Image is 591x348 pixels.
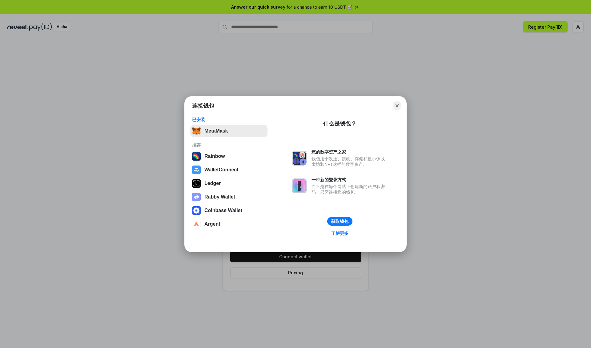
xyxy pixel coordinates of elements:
[327,217,352,226] button: 获取钱包
[312,184,388,195] div: 而不是在每个网站上创建新的账户和密码，只需连接您的钱包。
[190,177,267,190] button: Ledger
[323,120,356,127] div: 什么是钱包？
[292,151,307,166] img: svg+xml,%3Csvg%20xmlns%3D%22http%3A%2F%2Fwww.w3.org%2F2000%2Fsvg%22%20fill%3D%22none%22%20viewBox...
[204,154,225,159] div: Rainbow
[312,177,388,182] div: 一种新的登录方式
[192,127,201,135] img: svg+xml,%3Csvg%20fill%3D%22none%22%20height%3D%2233%22%20viewBox%3D%220%200%2035%2033%22%20width%...
[312,149,388,155] div: 您的数字资产之家
[192,102,214,109] h1: 连接钱包
[190,150,267,162] button: Rainbow
[328,229,352,237] a: 了解更多
[204,221,220,227] div: Argent
[192,206,201,215] img: svg+xml,%3Csvg%20width%3D%2228%22%20height%3D%2228%22%20viewBox%3D%220%200%2028%2028%22%20fill%3D...
[204,208,242,213] div: Coinbase Wallet
[331,219,348,224] div: 获取钱包
[204,167,239,173] div: WalletConnect
[190,164,267,176] button: WalletConnect
[204,181,221,186] div: Ledger
[204,128,228,134] div: MetaMask
[292,178,307,193] img: svg+xml,%3Csvg%20xmlns%3D%22http%3A%2F%2Fwww.w3.org%2F2000%2Fsvg%22%20fill%3D%22none%22%20viewBox...
[393,101,401,110] button: Close
[312,156,388,167] div: 钱包用于发送、接收、存储和显示像以太坊和NFT这样的数字资产。
[192,166,201,174] img: svg+xml,%3Csvg%20width%3D%2228%22%20height%3D%2228%22%20viewBox%3D%220%200%2028%2028%22%20fill%3D...
[190,191,267,203] button: Rabby Wallet
[192,117,266,122] div: 已安装
[192,220,201,228] img: svg+xml,%3Csvg%20width%3D%2228%22%20height%3D%2228%22%20viewBox%3D%220%200%2028%2028%22%20fill%3D...
[192,193,201,201] img: svg+xml,%3Csvg%20xmlns%3D%22http%3A%2F%2Fwww.w3.org%2F2000%2Fsvg%22%20fill%3D%22none%22%20viewBox...
[190,204,267,217] button: Coinbase Wallet
[192,152,201,161] img: svg+xml,%3Csvg%20width%3D%22120%22%20height%3D%22120%22%20viewBox%3D%220%200%20120%20120%22%20fil...
[190,125,267,137] button: MetaMask
[192,179,201,188] img: svg+xml,%3Csvg%20xmlns%3D%22http%3A%2F%2Fwww.w3.org%2F2000%2Fsvg%22%20width%3D%2228%22%20height%3...
[331,231,348,236] div: 了解更多
[204,194,235,200] div: Rabby Wallet
[192,142,266,148] div: 推荐
[190,218,267,230] button: Argent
